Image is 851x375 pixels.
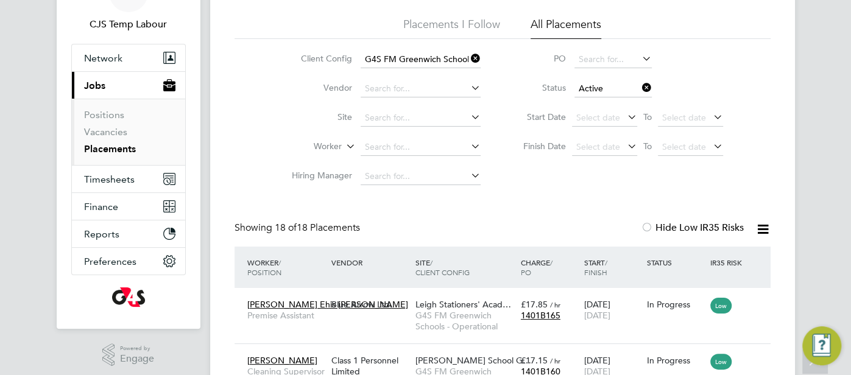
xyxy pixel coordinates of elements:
div: Charge [518,251,581,283]
span: Preferences [84,256,136,267]
span: Reports [84,228,119,240]
div: Vendor [328,251,412,273]
label: Site [282,111,352,122]
span: / PO [521,258,553,277]
label: Start Date [511,111,566,122]
span: CJS Temp Labour [71,17,186,32]
img: g4s-logo-retina.png [112,287,145,307]
span: Select date [576,112,620,123]
div: [DATE] [581,293,644,327]
span: / hr [550,300,560,309]
a: Vacancies [84,126,127,138]
label: Finish Date [511,141,566,152]
span: Powered by [120,343,154,354]
div: Worker [244,251,328,283]
div: Status [644,251,707,273]
input: Select one [574,80,652,97]
span: Timesheets [84,173,135,185]
input: Search for... [361,139,481,156]
button: Jobs [72,72,185,99]
button: Preferences [72,248,185,275]
input: Search for... [574,51,652,68]
div: In Progress [647,299,704,310]
span: Finance [84,201,118,212]
span: To [640,109,655,125]
div: Site [412,251,518,283]
label: Status [511,82,566,93]
span: G4S FM Greenwich Schools - Operational [415,310,515,332]
label: Hiring Manager [282,170,352,181]
li: Placements I Follow [403,17,500,39]
label: Vendor [282,82,352,93]
span: Select date [662,112,706,123]
span: To [640,138,655,154]
span: / Position [247,258,281,277]
span: 1401B165 [521,310,560,321]
a: [PERSON_NAME] Ehis [PERSON_NAME]Premise AssistantBlue Arrow Ltd.Leigh Stationers' Acad…G4S FM Gre... [244,292,771,303]
a: Powered byEngage [102,343,154,366]
button: Engage Resource Center [802,326,841,365]
button: Network [72,44,185,71]
div: Start [581,251,644,283]
span: Network [84,52,122,64]
input: Search for... [361,51,481,68]
span: Premise Assistant [247,310,325,321]
span: Low [710,354,732,370]
label: Worker [272,141,342,153]
span: Select date [662,141,706,152]
button: Timesheets [72,166,185,192]
span: Select date [576,141,620,152]
label: Hide Low IR35 Risks [641,222,744,234]
span: Engage [120,354,154,364]
li: All Placements [531,17,601,39]
span: £17.15 [521,355,548,366]
span: Jobs [84,80,105,91]
a: Positions [84,109,124,121]
span: [PERSON_NAME] Ehis [PERSON_NAME] [247,299,408,310]
a: [PERSON_NAME]Cleaning SupervisorClass 1 Personnel Limited[PERSON_NAME] School G…G4S FM Greenwich ... [244,348,771,359]
span: [PERSON_NAME] [247,355,317,366]
input: Search for... [361,80,481,97]
div: Jobs [72,99,185,165]
span: Low [710,298,732,314]
span: / hr [550,356,560,365]
span: / Finish [584,258,607,277]
span: £17.85 [521,299,548,310]
input: Search for... [361,110,481,127]
span: 18 of [275,222,297,234]
button: Reports [72,220,185,247]
div: In Progress [647,355,704,366]
input: Search for... [361,168,481,185]
span: [PERSON_NAME] School G… [415,355,531,366]
label: Client Config [282,53,352,64]
span: 18 Placements [275,222,360,234]
div: Showing [235,222,362,234]
span: [DATE] [584,310,610,321]
span: Leigh Stationers' Acad… [415,299,511,310]
div: IR35 Risk [707,251,749,273]
div: Blue Arrow Ltd. [328,293,412,316]
a: Go to home page [71,287,186,307]
a: Placements [84,143,136,155]
button: Finance [72,193,185,220]
span: / Client Config [415,258,470,277]
label: PO [511,53,566,64]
